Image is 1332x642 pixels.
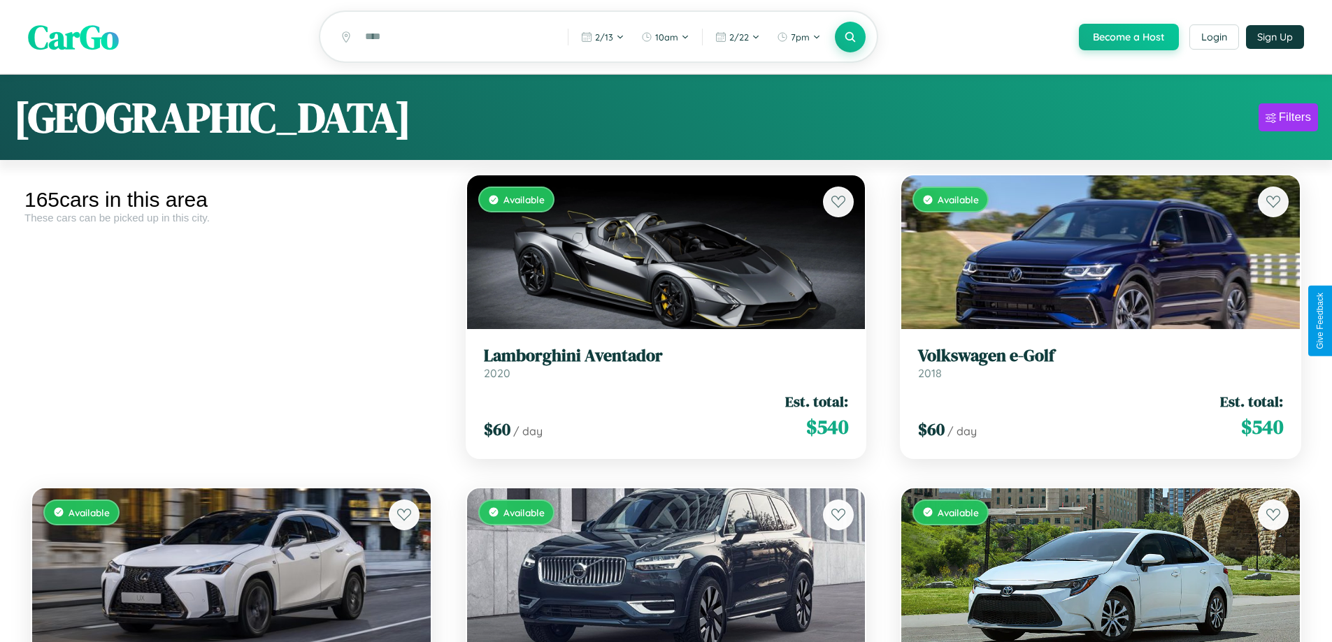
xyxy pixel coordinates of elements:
a: Lamborghini Aventador2020 [484,346,849,380]
span: Available [503,506,545,518]
span: 7pm [791,31,810,43]
span: / day [947,424,977,438]
div: Give Feedback [1315,293,1325,349]
div: These cars can be picked up in this city. [24,212,438,224]
h1: [GEOGRAPHIC_DATA] [14,89,411,146]
span: 10am [655,31,678,43]
span: $ 60 [484,418,510,441]
button: Sign Up [1246,25,1304,49]
span: Est. total: [785,391,848,411]
span: / day [513,424,543,438]
button: 10am [634,26,696,48]
button: 2/22 [708,26,767,48]
span: Available [503,194,545,205]
div: 165 cars in this area [24,188,438,212]
a: Volkswagen e-Golf2018 [918,346,1283,380]
span: Available [69,506,110,518]
button: 2/13 [574,26,631,48]
button: Become a Host [1079,24,1179,50]
button: Filters [1259,103,1318,131]
button: 7pm [770,26,828,48]
span: $ 540 [806,413,848,441]
h3: Volkswagen e-Golf [918,346,1283,366]
span: $ 540 [1241,413,1283,441]
span: Available [938,194,979,205]
span: 2020 [484,366,510,380]
span: $ 60 [918,418,945,441]
span: 2018 [918,366,942,380]
span: 2 / 13 [595,31,613,43]
h3: Lamborghini Aventador [484,346,849,366]
span: Est. total: [1220,391,1283,411]
span: CarGo [28,14,119,60]
button: Login [1189,24,1239,50]
div: Filters [1279,110,1311,124]
span: Available [938,506,979,518]
span: 2 / 22 [729,31,749,43]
